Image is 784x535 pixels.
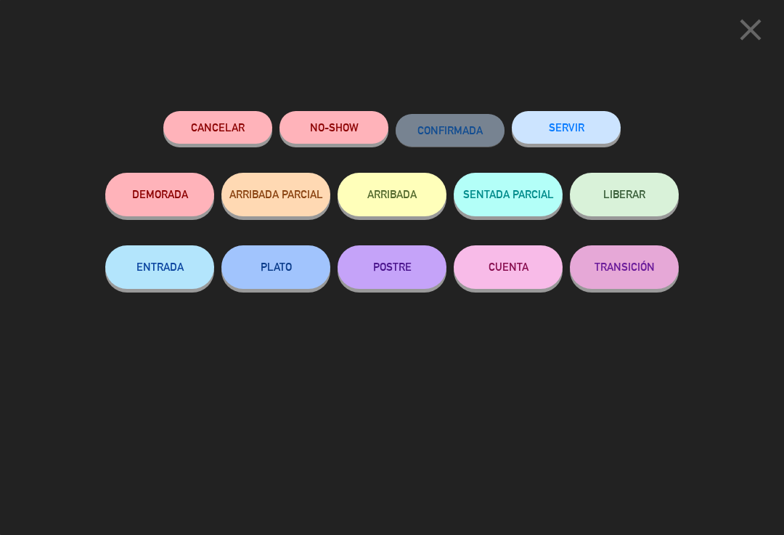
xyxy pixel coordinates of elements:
button: DEMORADA [105,173,214,216]
button: SENTADA PARCIAL [454,173,563,216]
button: TRANSICIÓN [570,245,679,289]
span: LIBERAR [603,188,645,200]
button: NO-SHOW [279,111,388,144]
button: CUENTA [454,245,563,289]
span: CONFIRMADA [417,124,483,136]
button: ARRIBADA PARCIAL [221,173,330,216]
button: LIBERAR [570,173,679,216]
button: POSTRE [338,245,446,289]
button: Cancelar [163,111,272,144]
i: close [732,12,769,48]
span: ARRIBADA PARCIAL [229,188,323,200]
button: ENTRADA [105,245,214,289]
button: close [728,11,773,54]
button: SERVIR [512,111,621,144]
button: PLATO [221,245,330,289]
button: ARRIBADA [338,173,446,216]
button: CONFIRMADA [396,114,505,147]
